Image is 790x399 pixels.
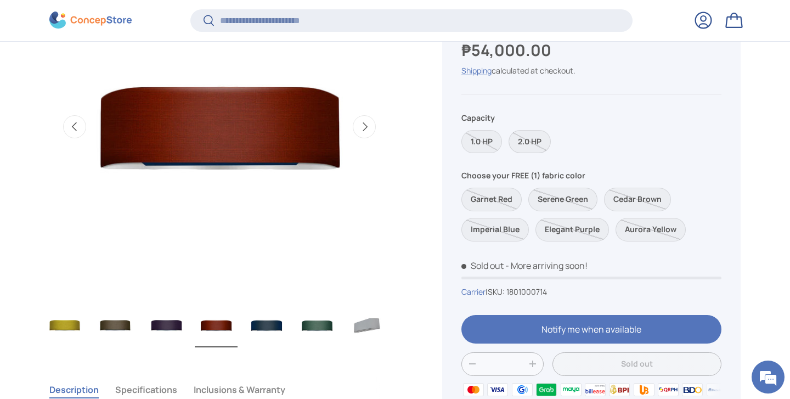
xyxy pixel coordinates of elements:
[552,352,721,376] button: Sold out
[616,218,686,241] label: Sold out
[94,304,137,347] img: carrier-neo-aircon-with-fabric-panel-cover-cedar-brown-full-view-concepstore
[488,286,505,297] span: SKU:
[583,381,607,398] img: billease
[509,130,551,154] label: Sold out
[680,381,704,398] img: bdo
[461,188,522,211] label: Sold out
[43,304,86,347] img: carrier-neo-inverter-with-aurora-yellow-fabric-cover-full-view-concepstore
[506,286,547,297] span: 1801000714
[505,260,588,272] p: - More arriving soon!
[461,130,502,154] label: Sold out
[49,12,132,29] img: ConcepStore
[705,381,729,398] img: metrobank
[144,304,187,347] img: carrier-neo-aircon-with-fabric-panel-cover-elegant-purple-full-view-concepstore
[346,304,389,347] img: carrier-neo-aircon-with-fabric-panel-cover-light-gray-left-side-full-view-concepstore
[461,381,486,398] img: master
[461,260,504,272] span: Sold out
[461,218,529,241] label: Sold out
[245,304,288,347] img: carrier-neo-aircon-with-fabric-panel-cover-imperial-blue-full-view-concepstore
[558,381,583,398] img: maya
[656,381,680,398] img: qrph
[461,40,554,61] strong: ₱54,000.00
[607,381,631,398] img: bpi
[528,188,597,211] label: Sold out
[510,381,534,398] img: gcash
[534,381,558,398] img: grabpay
[486,286,547,297] span: |
[486,381,510,398] img: visa
[296,304,338,347] img: carrier-neo-aircon-unit-with-fabric-panel-cover-serene-green-full-front-view-concepstore
[631,381,656,398] img: ubp
[535,218,609,241] label: Sold out
[461,112,495,123] legend: Capacity
[461,65,492,76] a: Shipping
[461,65,721,76] div: calculated at checkout.
[195,304,238,347] img: carrier-neo-inverter-with-garnet-red-fabric-cover-full-view-concepstore
[461,170,585,181] legend: Choose your FREE (1) fabric color
[461,286,486,297] a: Carrier
[604,188,671,211] label: Sold out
